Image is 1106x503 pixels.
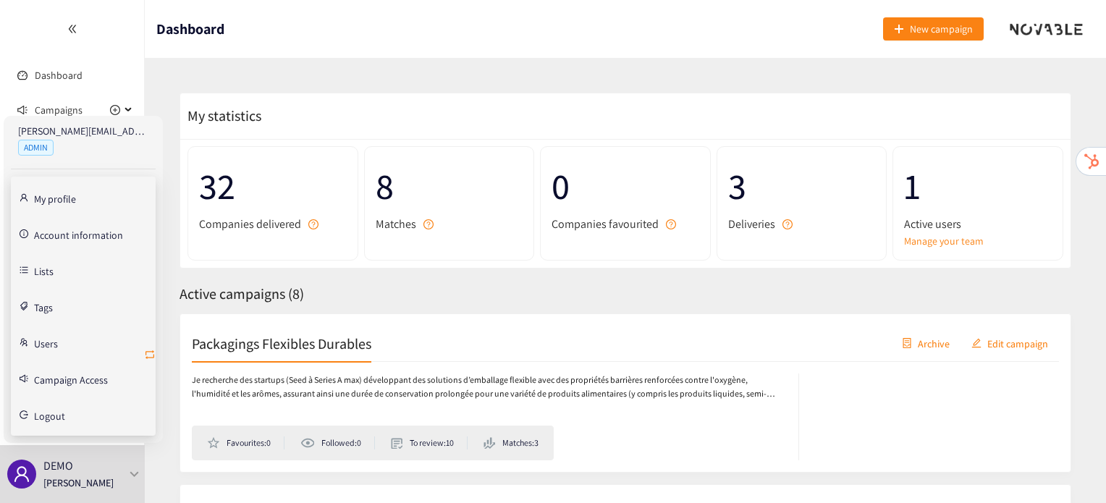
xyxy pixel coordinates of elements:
li: Matches: 3 [484,436,539,449]
li: Favourites: 0 [207,436,284,449]
span: plus [894,24,904,35]
span: 32 [199,158,347,215]
a: Packagings Flexibles DurablescontainerArchiveeditEdit campaignJe recherche des startups (Seed à S... [180,313,1071,473]
button: containerArchive [891,331,961,355]
span: Logout [34,411,65,421]
button: editEdit campaign [961,331,1059,355]
span: container [902,338,912,350]
span: 1 [904,158,1052,215]
p: DEMO [43,457,73,475]
span: question-circle [308,219,318,229]
span: Campaigns [35,96,83,124]
button: plusNew campaign [883,17,984,41]
p: [PERSON_NAME] [43,475,114,491]
p: Je recherche des startups (Seed à Series A max) développant des solutions d’emballage flexible av... [192,373,784,401]
span: Active users [904,215,961,233]
span: Deliveries [728,215,775,233]
a: Lists [34,263,54,276]
span: Matches [376,215,416,233]
li: Followed: 0 [300,436,374,449]
span: user [13,465,30,483]
span: Edit campaign [987,335,1048,351]
a: Tags [34,300,53,313]
span: logout [20,410,28,419]
span: 3 [728,158,876,215]
span: question-circle [666,219,676,229]
span: Archive [918,335,950,351]
span: retweet [144,349,156,363]
span: New campaign [910,21,973,37]
span: 0 [552,158,699,215]
li: To review: 10 [391,436,468,449]
h2: Packagings Flexibles Durables [192,333,371,353]
iframe: Chat Widget [1034,434,1106,503]
span: edit [971,338,982,350]
button: retweet [144,344,156,367]
a: Users [34,336,58,349]
span: 8 [376,158,523,215]
a: Manage your team [904,233,1052,249]
span: double-left [67,24,77,34]
span: ADMIN [18,140,54,156]
span: plus-circle [110,105,120,115]
a: Campaign Access [34,372,108,385]
a: Dashboard [35,69,83,82]
a: Account information [34,227,123,240]
span: Companies favourited [552,215,659,233]
span: sound [17,105,28,115]
span: question-circle [423,219,434,229]
span: My statistics [180,106,261,125]
a: My profile [34,191,76,204]
span: Active campaigns ( 8 ) [180,284,304,303]
span: Companies delivered [199,215,301,233]
span: question-circle [782,219,793,229]
p: [PERSON_NAME][EMAIL_ADDRESS][DOMAIN_NAME] [18,123,148,139]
